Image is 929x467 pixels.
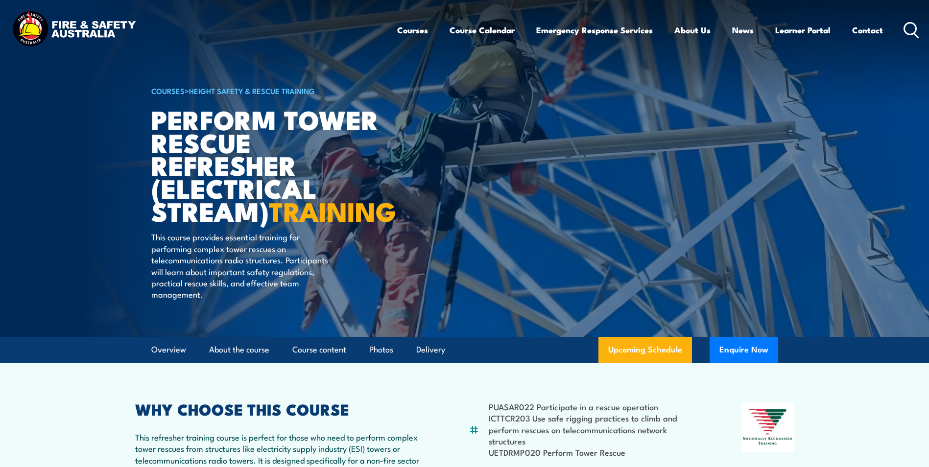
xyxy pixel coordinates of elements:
[151,108,393,222] h1: Perform tower rescue refresher (Electrical Stream)
[151,337,186,363] a: Overview
[450,17,515,43] a: Course Calendar
[292,337,346,363] a: Course content
[775,17,831,43] a: Learner Portal
[416,337,445,363] a: Delivery
[536,17,653,43] a: Emergency Response Services
[151,85,393,96] h6: >
[852,17,883,43] a: Contact
[710,337,778,363] button: Enquire Now
[135,402,421,416] h2: WHY CHOOSE THIS COURSE
[732,17,754,43] a: News
[209,337,269,363] a: About the course
[489,401,694,412] li: PUASAR022 Participate in a rescue operation
[489,446,694,458] li: UETDRMP020 Perform Tower Rescue
[674,17,711,43] a: About Us
[269,190,396,231] strong: TRAINING
[741,402,794,452] img: Nationally Recognised Training logo.
[397,17,428,43] a: Courses
[151,231,330,300] p: This course provides essential training for performing complex tower rescues on telecommunication...
[369,337,393,363] a: Photos
[489,412,694,446] li: ICTTCR203 Use safe rigging practices to climb and perform rescues on telecommunications network s...
[189,85,315,96] a: Height Safety & Rescue Training
[598,337,692,363] a: Upcoming Schedule
[151,85,185,96] a: COURSES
